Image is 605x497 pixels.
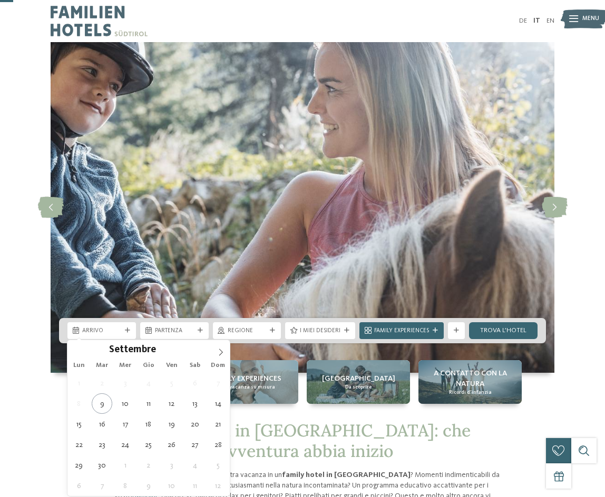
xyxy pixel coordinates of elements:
span: Ottobre 10, 2025 [161,475,182,496]
a: Family hotel in Trentino Alto Adige: la vacanza ideale per grandi e piccini [GEOGRAPHIC_DATA] Da ... [307,360,410,404]
a: DE [519,17,527,24]
input: Year [156,344,191,355]
span: Ricordi d’infanzia [449,389,492,396]
span: Una vacanza su misura [218,384,275,391]
span: Settembre 21, 2025 [208,414,228,434]
span: Settembre 9, 2025 [92,393,112,414]
span: Lun [67,362,91,369]
span: Settembre 15, 2025 [69,414,89,434]
span: Settembre 13, 2025 [184,393,205,414]
a: IT [533,17,540,24]
a: Family hotel in Trentino Alto Adige: la vacanza ideale per grandi e piccini A contatto con la nat... [418,360,522,404]
span: Ottobre 6, 2025 [69,475,89,496]
span: Dom [207,362,230,369]
span: Settembre 14, 2025 [208,393,228,414]
span: Ottobre 9, 2025 [138,475,159,496]
span: Ottobre 11, 2025 [184,475,205,496]
span: A contatto con la natura [423,368,518,389]
span: Settembre 12, 2025 [161,393,182,414]
span: Settembre 7, 2025 [208,373,228,393]
span: Ottobre 3, 2025 [161,455,182,475]
span: Da scoprire [345,384,372,391]
span: Menu [582,15,599,23]
span: Settembre 28, 2025 [208,434,228,455]
span: Settembre 8, 2025 [69,393,89,414]
span: Settembre 3, 2025 [115,373,135,393]
span: Settembre [109,345,156,355]
span: Mer [114,362,137,369]
span: Settembre 10, 2025 [115,393,135,414]
span: Settembre 17, 2025 [115,414,135,434]
span: Settembre 23, 2025 [92,434,112,455]
span: Ottobre 7, 2025 [92,475,112,496]
span: Ottobre 1, 2025 [115,455,135,475]
span: Family hotel in [GEOGRAPHIC_DATA]: che l’avventura abbia inizio [134,420,471,461]
span: Settembre 30, 2025 [92,455,112,475]
span: Settembre 26, 2025 [161,434,182,455]
span: Settembre 19, 2025 [161,414,182,434]
span: Settembre 1, 2025 [69,373,89,393]
span: Ven [160,362,183,369]
span: Settembre 4, 2025 [138,373,159,393]
img: Family hotel in Trentino Alto Adige: la vacanza ideale per grandi e piccini [51,42,554,373]
span: Settembre 25, 2025 [138,434,159,455]
span: Settembre 6, 2025 [184,373,205,393]
span: Settembre 18, 2025 [138,414,159,434]
span: Ottobre 5, 2025 [208,455,228,475]
span: Gio [137,362,160,369]
span: Arrivo [82,327,121,335]
span: Settembre 24, 2025 [115,434,135,455]
span: Settembre 22, 2025 [69,434,89,455]
span: Settembre 16, 2025 [92,414,112,434]
span: Family Experiences [374,327,429,335]
span: Family experiences [212,373,281,384]
a: Family hotel in Trentino Alto Adige: la vacanza ideale per grandi e piccini Family experiences Un... [195,360,298,404]
span: Ottobre 12, 2025 [208,475,228,496]
span: Partenza [155,327,194,335]
span: Settembre 27, 2025 [184,434,205,455]
a: trova l’hotel [469,322,538,339]
span: Regione [228,327,267,335]
a: EN [547,17,554,24]
span: Settembre 20, 2025 [184,414,205,434]
span: Sab [183,362,207,369]
span: Settembre 2, 2025 [92,373,112,393]
span: Settembre 11, 2025 [138,393,159,414]
strong: family hotel in [GEOGRAPHIC_DATA] [282,471,411,479]
span: I miei desideri [300,327,340,335]
span: [GEOGRAPHIC_DATA] [322,373,395,384]
span: Ottobre 8, 2025 [115,475,135,496]
span: Settembre 29, 2025 [69,455,89,475]
span: Ottobre 4, 2025 [184,455,205,475]
span: Mar [91,362,114,369]
span: Settembre 5, 2025 [161,373,182,393]
span: Ottobre 2, 2025 [138,455,159,475]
